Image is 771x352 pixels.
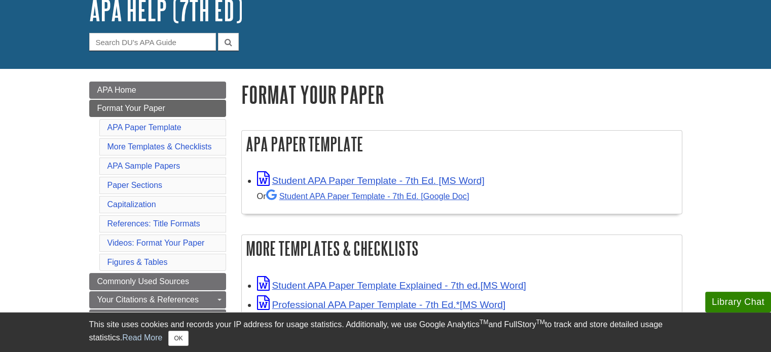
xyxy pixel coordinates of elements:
[257,191,469,201] small: Or
[107,258,168,266] a: Figures & Tables
[705,292,771,312] button: Library Chat
[107,162,180,170] a: APA Sample Papers
[89,82,226,345] div: Guide Page Menu
[107,123,181,132] a: APA Paper Template
[89,100,226,117] a: Format Your Paper
[89,82,226,99] a: APA Home
[480,319,488,326] sup: TM
[242,235,682,262] h2: More Templates & Checklists
[97,277,189,286] span: Commonly Used Sources
[97,86,136,94] span: APA Home
[89,273,226,290] a: Commonly Used Sources
[536,319,545,326] sup: TM
[97,295,199,304] span: Your Citations & References
[89,319,682,346] div: This site uses cookies and records your IP address for usage statistics. Additionally, we use Goo...
[107,219,200,228] a: References: Title Formats
[168,331,188,346] button: Close
[89,33,216,51] input: Search DU's APA Guide
[241,82,682,107] h1: Format Your Paper
[107,239,205,247] a: Videos: Format Your Paper
[257,175,485,186] a: Link opens in new window
[107,200,156,209] a: Capitalization
[107,181,163,189] a: Paper Sections
[266,191,469,201] a: Student APA Paper Template - 7th Ed. [Google Doc]
[89,291,226,308] a: Your Citations & References
[89,309,226,327] a: More APA Help
[107,142,212,151] a: More Templates & Checklists
[257,299,506,310] a: Link opens in new window
[242,131,682,158] h2: APA Paper Template
[97,104,165,112] span: Format Your Paper
[122,333,162,342] a: Read More
[257,280,526,291] a: Link opens in new window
